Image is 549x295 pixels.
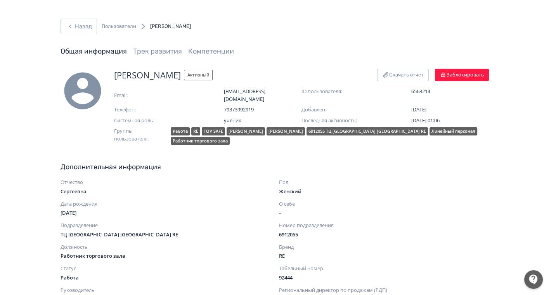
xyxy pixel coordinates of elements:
[114,69,181,82] span: [PERSON_NAME]
[279,179,489,186] span: Пол
[279,265,489,272] span: Табельный номер
[279,200,489,208] span: О себе
[61,188,87,195] span: Сергеевна
[61,19,97,34] button: Назад
[202,127,225,135] div: TOP SAFE
[114,117,192,125] span: Системная роль:
[307,127,428,135] div: 6912055 ТЦ [GEOGRAPHIC_DATA] [GEOGRAPHIC_DATA] RE
[133,47,182,56] a: Трек развития
[61,231,178,238] span: ТЦ [GEOGRAPHIC_DATA] [GEOGRAPHIC_DATA] RE
[377,69,429,81] button: Скачать отчет
[61,209,76,216] span: [DATE]
[411,117,440,124] span: [DATE] 01:06
[279,274,293,281] span: 92444
[61,252,125,259] span: Работник торгового зала
[435,69,489,81] button: Заблокировать
[191,127,200,135] div: RE
[188,47,234,56] a: Компетенции
[279,222,489,229] span: Номер подразделения
[301,106,379,114] span: Добавлен:
[301,117,379,125] span: Последняя активность:
[61,162,489,172] span: Дополнительная информация
[61,47,127,56] a: Общая информация
[61,265,270,272] span: Статус
[184,70,213,80] span: Активный
[279,188,301,195] span: Женский
[114,106,192,114] span: Телефон:
[301,88,379,95] span: ID пользователя:
[171,127,190,135] div: Работа
[61,222,270,229] span: Подразделение
[279,243,489,251] span: Бренд
[224,117,301,125] span: ученик
[267,127,305,135] div: [PERSON_NAME]
[279,209,282,216] span: –
[171,137,230,145] div: Работник торгового зала
[61,274,79,281] span: Работа
[279,286,489,294] span: Региональный директор по продажам (РДП)
[114,127,168,146] span: Группы пользователя:
[61,200,270,208] span: Дата рождения
[279,252,285,259] span: RE
[430,127,477,135] div: Линейный персонал
[411,106,426,113] span: [DATE]
[224,88,301,103] span: [EMAIL_ADDRESS][DOMAIN_NAME]
[150,23,191,29] span: [PERSON_NAME]
[114,92,192,99] span: Email:
[102,23,136,30] a: Пользователи
[61,286,270,294] span: Руководитель
[411,88,489,95] span: 6563214
[279,231,298,238] span: 6912055
[224,106,301,114] span: 79373992919
[61,243,270,251] span: Должность
[61,179,270,186] span: Отчество
[227,127,265,135] div: [PERSON_NAME]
